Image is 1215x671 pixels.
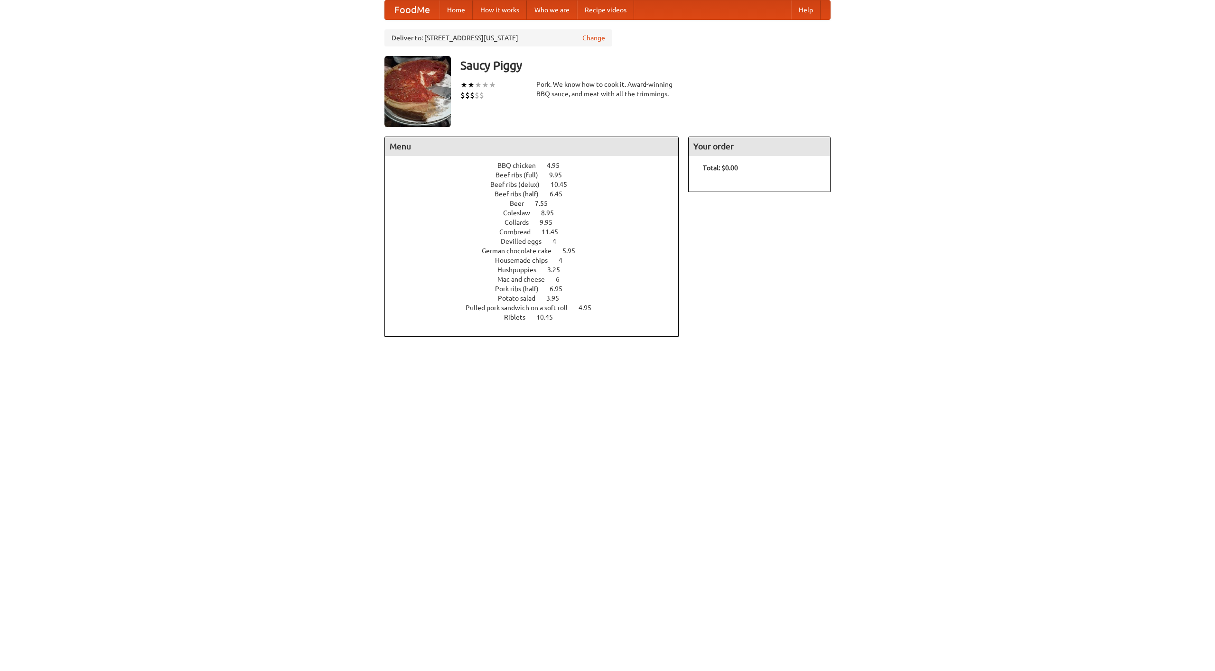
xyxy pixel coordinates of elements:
span: 9.95 [540,219,562,226]
img: angular.jpg [384,56,451,127]
a: Housemade chips 4 [495,257,580,264]
li: $ [475,90,479,101]
span: 4.95 [579,304,601,312]
span: Beef ribs (delux) [490,181,549,188]
span: Pulled pork sandwich on a soft roll [466,304,577,312]
a: Home [439,0,473,19]
span: 6.45 [550,190,572,198]
h3: Saucy Piggy [460,56,831,75]
span: Riblets [504,313,535,321]
span: 4.95 [547,162,569,169]
li: ★ [475,80,482,90]
a: Cornbread 11.45 [499,228,576,236]
span: 3.95 [546,294,569,302]
li: $ [470,90,475,101]
li: $ [460,90,465,101]
a: Recipe videos [577,0,634,19]
li: ★ [489,80,496,90]
span: 7.55 [535,200,557,207]
span: Beef ribs (full) [495,171,548,179]
span: 4 [552,238,566,245]
span: German chocolate cake [482,247,561,255]
h4: Menu [385,137,678,156]
span: Housemade chips [495,257,557,264]
span: Coleslaw [503,209,540,217]
div: Pork. We know how to cook it. Award-winning BBQ sauce, and meat with all the trimmings. [536,80,679,99]
span: Beef ribs (half) [495,190,548,198]
a: BBQ chicken 4.95 [497,162,577,169]
span: 10.45 [551,181,577,188]
a: Change [582,33,605,43]
a: Who we are [527,0,577,19]
a: FoodMe [385,0,439,19]
li: ★ [460,80,467,90]
a: Pulled pork sandwich on a soft roll 4.95 [466,304,609,312]
a: Potato salad 3.95 [498,294,577,302]
li: ★ [467,80,475,90]
span: 11.45 [542,228,568,236]
span: BBQ chicken [497,162,545,169]
a: Hushpuppies 3.25 [497,266,578,274]
span: 3.25 [547,266,570,274]
a: Mac and cheese 6 [497,276,577,283]
a: Riblets 10.45 [504,313,570,321]
div: Deliver to: [STREET_ADDRESS][US_STATE] [384,29,612,46]
a: Help [791,0,821,19]
a: Collards 9.95 [505,219,570,226]
li: $ [465,90,470,101]
span: Mac and cheese [497,276,554,283]
span: Devilled eggs [501,238,551,245]
span: Hushpuppies [497,266,546,274]
a: German chocolate cake 5.95 [482,247,593,255]
span: 9.95 [549,171,571,179]
b: Total: $0.00 [703,164,738,172]
span: Pork ribs (half) [495,285,548,293]
span: 6.95 [550,285,572,293]
a: Devilled eggs 4 [501,238,574,245]
a: Beef ribs (half) 6.45 [495,190,580,198]
a: Beer 7.55 [510,200,565,207]
span: Beer [510,200,533,207]
span: 10.45 [536,313,562,321]
span: 6 [556,276,569,283]
span: Potato salad [498,294,545,302]
span: 5.95 [562,247,585,255]
a: Beef ribs (delux) 10.45 [490,181,585,188]
span: Cornbread [499,228,540,236]
span: Collards [505,219,538,226]
span: 4 [559,257,572,264]
a: Coleslaw 8.95 [503,209,571,217]
a: Beef ribs (full) 9.95 [495,171,579,179]
span: 8.95 [541,209,563,217]
a: Pork ribs (half) 6.95 [495,285,580,293]
h4: Your order [689,137,830,156]
li: $ [479,90,484,101]
li: ★ [482,80,489,90]
a: How it works [473,0,527,19]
